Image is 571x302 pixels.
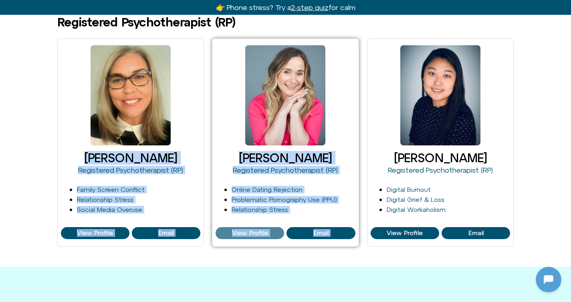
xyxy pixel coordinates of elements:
[387,206,446,213] a: Digital Workaholism
[77,206,142,213] a: Social Media Overuse
[233,166,338,174] a: Registered Psychotherapist (RP)
[77,186,145,193] a: Family Screen Conflict
[442,227,510,239] a: View Profile of Vicky Li
[232,196,337,203] a: Problematic Pornography Use (PPU)
[84,151,177,165] a: [PERSON_NAME]
[468,230,484,237] span: Email
[313,230,329,237] span: Email
[387,186,431,193] a: Digital Burnout
[239,151,332,165] a: [PERSON_NAME]
[57,16,235,29] h1: Registered Psychotherapist (RP)
[78,166,183,174] a: Registered Psychotherapist (RP)
[77,196,133,203] a: Relationship Stress
[158,230,174,237] span: Email
[216,3,355,12] a: 👉 Phone stress? Try a2-step quizfor calm
[232,186,303,193] a: Online Dating Rejection
[394,151,487,165] a: [PERSON_NAME]
[232,206,288,213] a: Relationship Stress
[77,230,113,237] span: View Profile
[387,230,423,237] span: View Profile
[232,230,268,237] span: View Profile
[61,227,129,239] a: View Profile of Siobhan Chirico
[536,267,561,292] iframe: Botpress
[132,227,200,239] a: View Profile of Siobhan Chirico
[388,166,493,174] a: Registered Psychotherapist (RP)
[287,227,355,239] a: View Profile of Michelle Fischler
[216,227,284,239] a: View Profile of Michelle Fischler
[387,196,444,203] a: Digital Grief & Loss
[291,3,329,12] u: 2-step quiz
[371,227,439,239] a: View Profile of Vicky Li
